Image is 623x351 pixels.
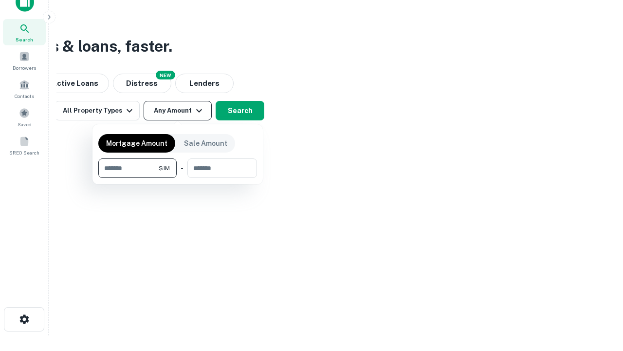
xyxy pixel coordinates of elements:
p: Sale Amount [184,138,227,149]
p: Mortgage Amount [106,138,167,149]
span: $1M [159,164,170,173]
div: - [181,158,183,178]
iframe: Chat Widget [574,273,623,320]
